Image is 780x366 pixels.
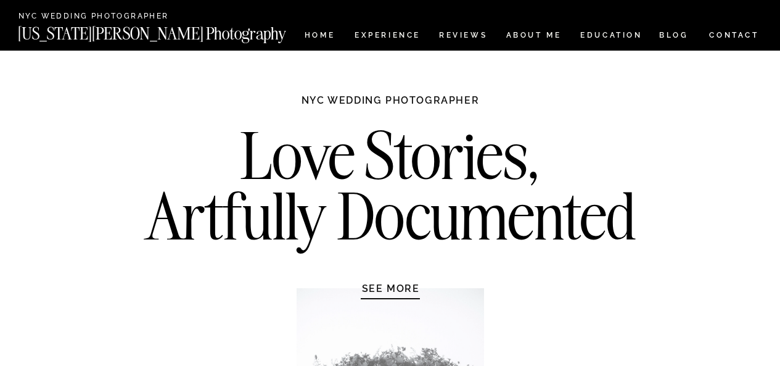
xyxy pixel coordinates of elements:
a: SEE MORE [332,282,450,294]
a: ABOUT ME [506,31,562,42]
a: CONTACT [708,28,760,42]
a: [US_STATE][PERSON_NAME] Photography [18,25,327,36]
a: BLOG [659,31,689,42]
a: NYC Wedding Photographer [18,12,204,22]
h2: Love Stories, Artfully Documented [132,125,649,255]
a: REVIEWS [439,31,485,42]
h1: NYC WEDDING PHOTOGRAPHER [275,94,506,119]
a: EDUCATION [579,31,644,42]
a: HOME [302,31,337,42]
a: Experience [355,31,419,42]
